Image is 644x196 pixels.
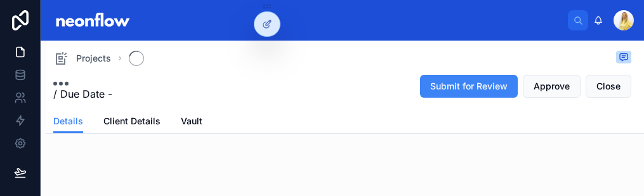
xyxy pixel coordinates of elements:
span: Vault [181,115,202,127]
span: Details [53,115,83,127]
a: Client Details [103,110,161,135]
span: Submit for Review [430,80,508,93]
span: Client Details [103,115,161,127]
button: Approve [523,75,581,98]
button: Submit for Review [420,75,518,98]
a: Projects [53,51,111,66]
div: scrollable content [144,18,568,23]
button: Close [586,75,631,98]
span: Close [596,80,621,93]
img: App logo [51,10,134,30]
span: Projects [76,52,111,65]
span: Approve [534,80,570,93]
span: / Due Date - [53,86,112,101]
a: Vault [181,110,202,135]
a: Details [53,110,83,134]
